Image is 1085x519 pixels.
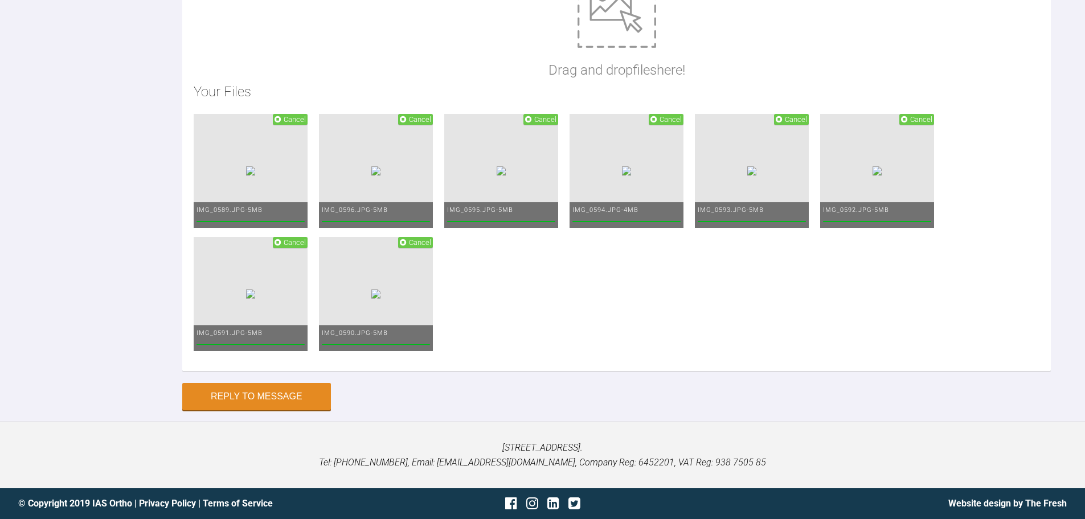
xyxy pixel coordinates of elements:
span: IMG_0594.JPG - 4MB [572,206,638,214]
img: 28b35973-cbb3-42bb-9eb7-8cc581a4387f [246,289,255,299]
button: Reply to Message [182,383,331,410]
div: © Copyright 2019 IAS Ortho | | [18,496,368,511]
span: IMG_0591.JPG - 5MB [196,329,263,337]
span: IMG_0589.JPG - 5MB [196,206,263,214]
span: Cancel [409,115,431,124]
span: Cancel [534,115,556,124]
img: ac66c9ed-4253-4f4f-ad3a-1ffe190ee542 [246,166,255,175]
p: [STREET_ADDRESS]. Tel: [PHONE_NUMBER], Email: [EMAIL_ADDRESS][DOMAIN_NAME], Company Reg: 6452201,... [18,440,1067,469]
img: eb1c7ac6-195a-46dd-b4ee-44e3391be012 [622,166,631,175]
span: IMG_0593.JPG - 5MB [698,206,764,214]
p: Drag and drop files here! [548,59,685,81]
img: 98cb321e-1ab8-422f-a7ea-10188d908d3a [371,166,380,175]
span: Cancel [785,115,807,124]
span: Cancel [409,238,431,247]
a: Website design by The Fresh [948,498,1067,509]
img: bbb62785-9a87-49b0-9755-37511f5f4e9c [873,166,882,175]
h2: Your Files [194,81,1039,103]
span: Cancel [284,238,306,247]
img: fe854820-75f8-41ef-9686-355f5991d80f [371,289,380,299]
span: IMG_0596.JPG - 5MB [322,206,388,214]
span: IMG_0592.JPG - 5MB [823,206,889,214]
span: IMG_0595.JPG - 5MB [447,206,513,214]
span: Cancel [284,115,306,124]
a: Privacy Policy [139,498,196,509]
a: Terms of Service [203,498,273,509]
img: f2af90f6-ea16-4d69-b3a6-4b81d8fa68d7 [747,166,756,175]
span: IMG_0590.JPG - 5MB [322,329,388,337]
img: 5066f4b9-29c4-4faf-8408-942e2c5731ad [497,166,506,175]
span: Cancel [660,115,682,124]
span: Cancel [910,115,932,124]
